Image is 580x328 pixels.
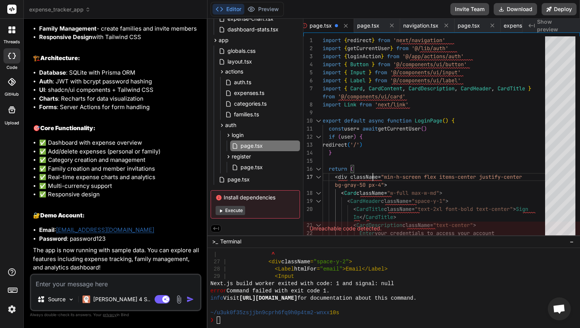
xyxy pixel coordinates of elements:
[272,251,275,258] span: ^
[39,226,200,235] li: :
[461,85,491,92] span: CardHeader
[335,173,338,180] span: <
[303,101,313,109] div: 8
[297,295,417,302] span: for documentation about this command.
[303,125,313,133] div: 11
[356,189,384,196] span: className
[213,4,244,15] button: Editor
[103,312,117,317] span: privacy
[281,258,310,266] span: className
[225,121,236,129] span: auth
[232,131,244,139] span: login
[329,149,332,156] span: }
[303,157,313,165] div: 15
[323,93,335,100] span: from
[347,53,381,60] span: loginAction
[369,85,402,92] span: CardContent
[216,206,245,215] button: Execute
[39,95,58,102] strong: Charts
[233,99,267,108] span: categories.ts
[313,173,323,181] div: Click to collapse the range.
[458,22,480,29] span: page.tsx
[323,101,341,108] span: import
[211,317,214,324] span: ❯
[39,147,200,156] li: ✅ Add/delete expenses (personal or family)
[303,69,313,77] div: 5
[39,235,200,243] li: : password123
[275,273,294,280] span: <Input
[335,181,384,188] span: bg-gray-50 px-4"
[403,22,438,29] span: navigation.tsx
[393,37,445,44] span: 'next/navigation'
[390,77,461,84] span: '@/components/ui/label'
[378,37,390,44] span: from
[516,206,528,212] span: Sign
[350,197,381,204] span: CardHeader
[317,266,320,273] span: =
[353,133,356,140] span: )
[40,124,96,132] strong: Core Functionality:
[350,69,366,76] span: Input
[341,189,344,196] span: <
[409,85,455,92] span: CardDescription
[303,109,313,117] div: 9
[387,53,399,60] span: from
[494,3,537,15] button: Download
[424,125,427,132] span: )
[362,85,366,92] span: ,
[323,45,341,52] span: import
[39,182,200,191] li: ✅ Multi-currency support
[344,189,356,196] span: Card
[33,124,200,133] h2: 🎯
[369,77,372,84] span: }
[40,212,85,219] strong: Demo Account:
[359,141,362,148] span: )
[338,93,405,100] span: '@/components/ui/card'
[233,110,260,119] span: families.ts
[39,24,200,33] li: - create families and invite members
[350,141,359,148] span: '/'
[445,197,448,204] span: >
[303,197,313,205] div: 19
[329,133,335,140] span: if
[214,273,227,280] span: 29 |
[219,36,229,44] span: app
[303,36,313,44] div: 1
[220,238,241,245] span: Terminal
[39,235,67,242] strong: Password
[384,181,387,188] span: >
[310,22,332,29] span: page.tsx
[350,85,362,92] span: Card
[212,238,218,245] span: >_
[412,206,415,212] span: =
[39,103,200,112] li: : Server Actions for form handling
[344,125,356,132] span: user
[39,190,200,199] li: ✅ Responsive design
[347,37,372,44] span: redirect
[68,296,74,303] img: Pick Models
[402,53,464,60] span: '@/app/actions/auth'
[513,206,516,212] span: >
[350,165,353,172] span: (
[542,3,577,15] button: Deploy
[33,211,200,220] h2: 🔐
[344,77,347,84] span: {
[211,295,224,302] span: info
[384,206,412,212] span: className
[375,101,409,108] span: 'next/link'
[313,133,323,141] div: Click to collapse the range.
[347,141,350,148] span: (
[39,103,57,111] strong: Forms
[412,197,445,204] span: "space-y-1"
[372,37,375,44] span: }
[323,117,341,124] span: export
[349,258,352,266] span: >
[570,238,574,245] span: −
[211,287,227,295] span: error
[359,101,372,108] span: from
[303,85,313,93] div: 7
[39,226,54,233] strong: Email
[369,117,384,124] span: async
[303,44,313,52] div: 2
[323,69,341,76] span: import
